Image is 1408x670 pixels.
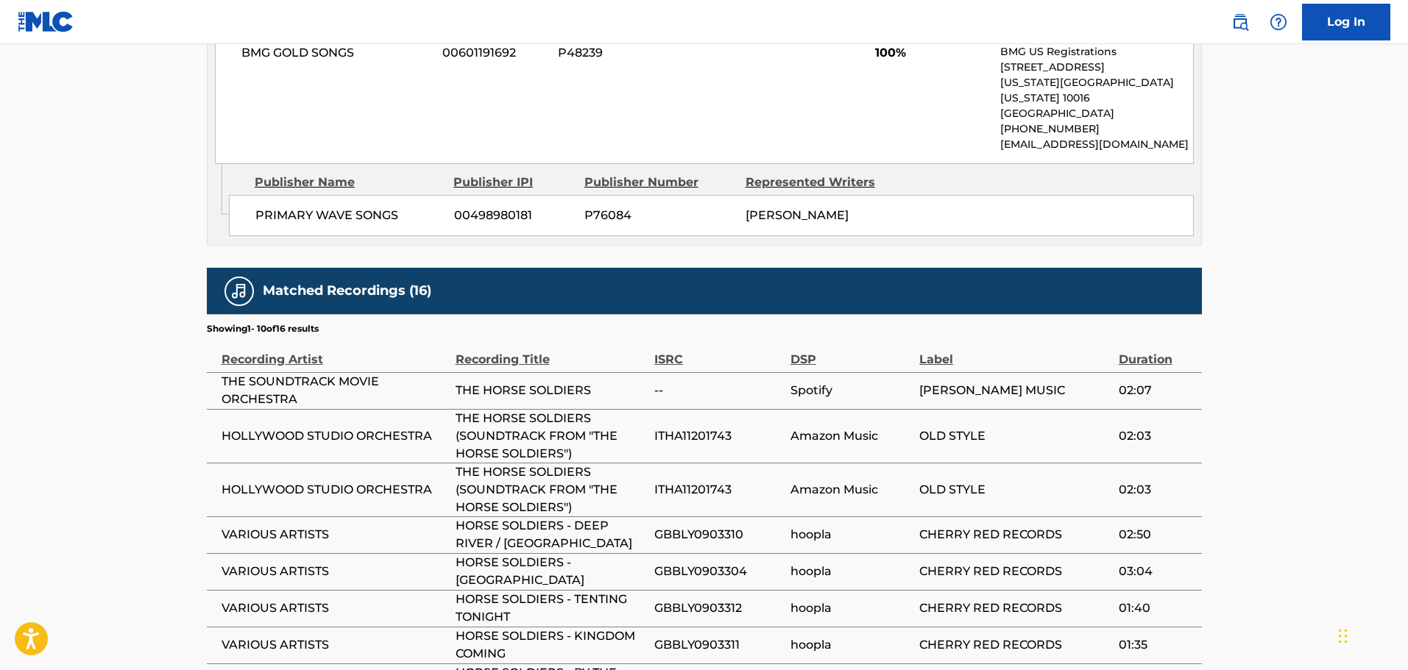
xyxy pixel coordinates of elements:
div: Represented Writers [746,174,896,191]
span: GBBLY0903310 [654,526,783,544]
span: -- [654,382,783,399]
span: P76084 [584,207,735,224]
span: 100% [875,44,989,62]
span: hoopla [790,599,912,617]
span: CHERRY RED RECORDS [919,526,1111,544]
span: 00498980181 [454,207,573,224]
span: THE SOUNDTRACK MOVIE ORCHESTRA [222,373,448,408]
span: VARIOUS ARTISTS [222,563,448,580]
span: GBBLY0903311 [654,636,783,654]
span: GBBLY0903304 [654,563,783,580]
span: HOLLYWOOD STUDIO ORCHESTRA [222,481,448,499]
span: hoopla [790,563,912,580]
span: OLD STYLE [919,427,1111,445]
span: PRIMARY WAVE SONGS [255,207,443,224]
span: ITHA11201743 [654,481,783,499]
p: BMG US Registrations [1000,44,1192,60]
span: HORSE SOLDIERS - KINGDOM COMING [456,627,647,663]
p: [US_STATE][GEOGRAPHIC_DATA][US_STATE] 10016 [1000,75,1192,106]
span: hoopla [790,636,912,654]
span: BMG GOLD SONGS [241,44,432,62]
span: hoopla [790,526,912,544]
span: 02:03 [1119,481,1195,499]
div: Recording Title [456,335,647,368]
span: [PERSON_NAME] [746,208,849,222]
span: THE HORSE SOLDIERS (SOUNDTRACK FROM "THE HORSE SOLDIERS") [456,463,647,516]
span: THE HORSE SOLDIERS [456,382,647,399]
div: DSP [790,335,912,368]
div: Publisher IPI [453,174,573,191]
span: P48239 [558,44,701,62]
span: 01:40 [1119,599,1195,617]
span: VARIOUS ARTISTS [222,636,448,654]
span: OLD STYLE [919,481,1111,499]
span: CHERRY RED RECORDS [919,599,1111,617]
span: HORSE SOLDIERS - DEEP RIVER / [GEOGRAPHIC_DATA] [456,517,647,552]
p: [GEOGRAPHIC_DATA] [1000,106,1192,121]
span: VARIOUS ARTISTS [222,526,448,544]
a: Log In [1302,4,1390,40]
img: MLC Logo [18,11,74,32]
span: HORSE SOLDIERS - TENTING TONIGHT [456,591,647,626]
div: Help [1264,7,1293,37]
img: Matched Recordings [230,282,248,300]
span: 02:03 [1119,427,1195,445]
span: HORSE SOLDIERS - [GEOGRAPHIC_DATA] [456,554,647,589]
span: HOLLYWOOD STUDIO ORCHESTRA [222,427,448,445]
div: Drag [1339,614,1348,658]
h5: Matched Recordings (16) [263,282,431,299]
div: Publisher Number [584,174,735,191]
span: ITHA11201743 [654,427,783,445]
p: [EMAIL_ADDRESS][DOMAIN_NAME] [1000,137,1192,152]
span: VARIOUS ARTISTS [222,599,448,617]
div: Duration [1119,335,1195,368]
a: Public Search [1225,7,1255,37]
span: 01:35 [1119,636,1195,654]
div: Publisher Name [255,174,442,191]
img: help [1270,13,1287,31]
p: Showing 1 - 10 of 16 results [207,322,319,335]
p: [STREET_ADDRESS] [1000,60,1192,75]
iframe: Chat Widget [1334,599,1408,670]
div: Recording Artist [222,335,448,368]
img: search [1231,13,1249,31]
span: 03:04 [1119,563,1195,580]
span: 02:07 [1119,382,1195,399]
span: CHERRY RED RECORDS [919,636,1111,654]
span: CHERRY RED RECORDS [919,563,1111,580]
span: THE HORSE SOLDIERS (SOUNDTRACK FROM "THE HORSE SOLDIERS") [456,410,647,463]
p: [PHONE_NUMBER] [1000,121,1192,137]
span: 00601191692 [442,44,547,62]
span: [PERSON_NAME] MUSIC [919,382,1111,399]
span: Amazon Music [790,481,912,499]
div: Label [919,335,1111,368]
span: Spotify [790,382,912,399]
span: Amazon Music [790,427,912,445]
span: GBBLY0903312 [654,599,783,617]
div: ISRC [654,335,783,368]
span: 02:50 [1119,526,1195,544]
